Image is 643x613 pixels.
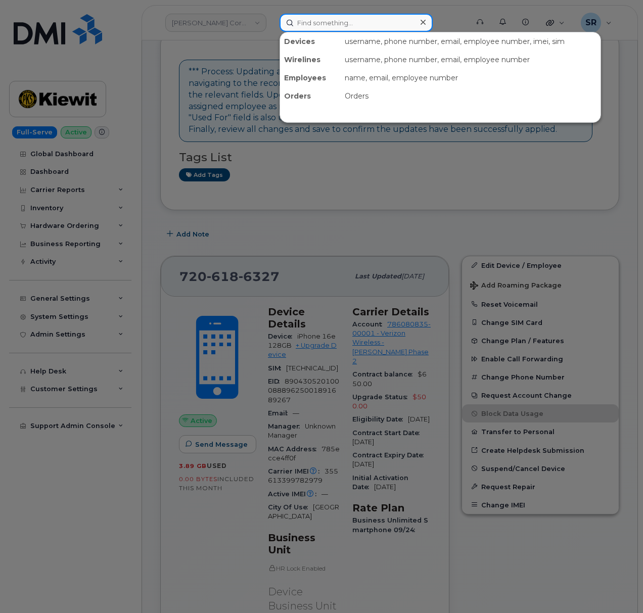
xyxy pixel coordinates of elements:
[280,51,341,69] div: Wirelines
[341,87,601,105] div: Orders
[280,32,341,51] div: Devices
[341,51,601,69] div: username, phone number, email, employee number
[280,69,341,87] div: Employees
[280,87,341,105] div: Orders
[341,69,601,87] div: name, email, employee number
[280,14,433,32] input: Find something...
[599,569,635,605] iframe: Messenger Launcher
[341,32,601,51] div: username, phone number, email, employee number, imei, sim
